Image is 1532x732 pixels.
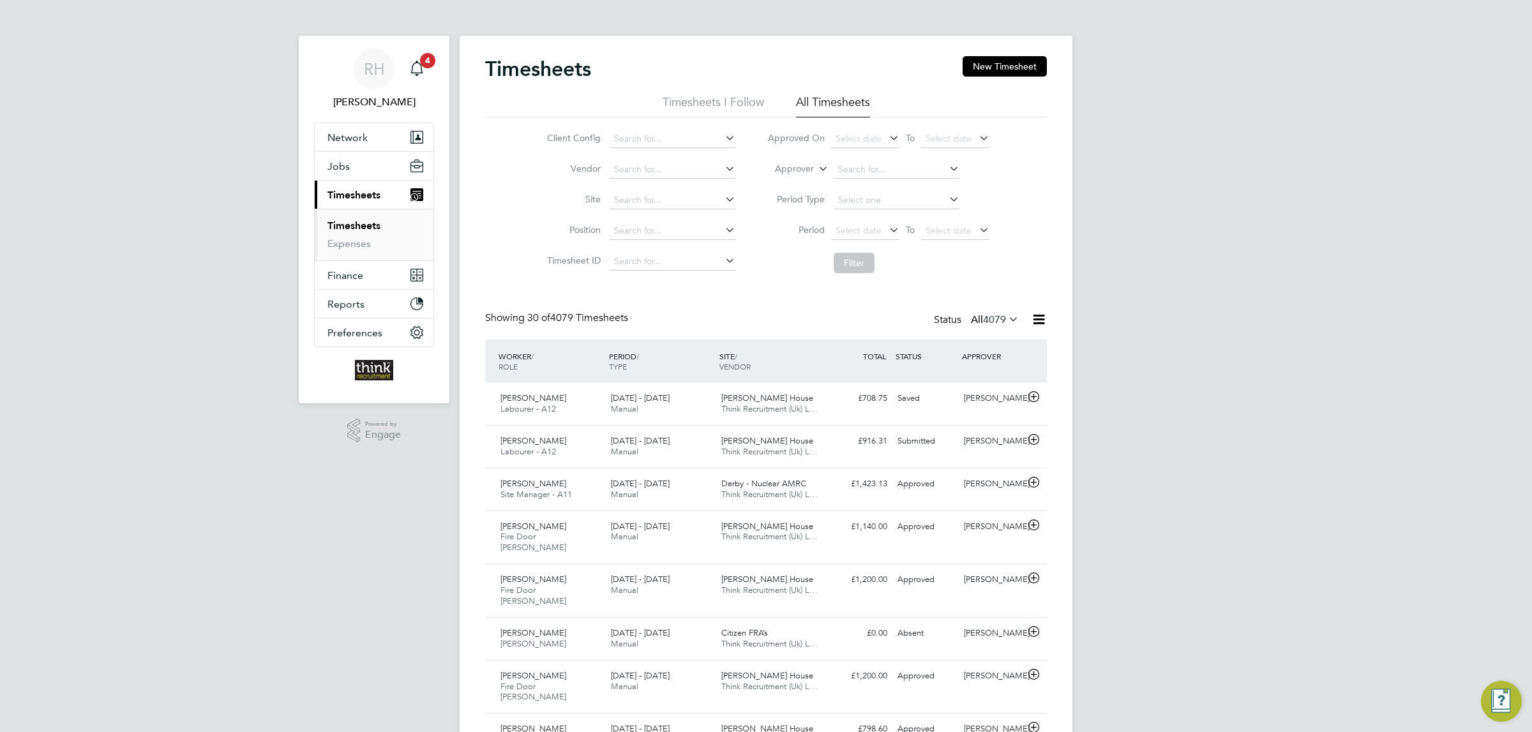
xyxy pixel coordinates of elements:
span: Manual [611,585,638,595]
span: Powered by [365,419,401,429]
span: Citizen FRA’s [721,627,768,638]
span: Jobs [327,160,350,172]
span: Fire Door [PERSON_NAME] [500,681,566,703]
div: Absent [892,623,959,644]
span: Roxanne Hayes [314,94,434,110]
div: Saved [892,388,959,409]
div: Status [934,311,1021,329]
span: [DATE] - [DATE] [611,435,670,446]
span: Think Recruitment (Uk) L… [721,681,818,692]
span: Manual [611,638,638,649]
span: 4079 Timesheets [527,311,628,324]
span: / [735,351,737,361]
span: [PERSON_NAME] House [721,670,813,681]
label: Approver [756,163,814,176]
span: Think Recruitment (Uk) L… [721,638,818,649]
a: Timesheets [327,220,380,232]
a: Go to home page [314,360,434,380]
div: Approved [892,474,959,495]
label: Period Type [767,193,825,205]
div: Approved [892,569,959,590]
div: APPROVER [959,345,1025,368]
span: Fire Door [PERSON_NAME] [500,585,566,606]
span: To [902,221,919,238]
label: Period [767,224,825,235]
span: Select date [926,225,972,236]
span: Derby - Nuclear AMRC [721,478,806,489]
button: Filter [834,253,875,273]
h2: Timesheets [485,56,591,82]
img: thinkrecruitment-logo-retina.png [355,360,393,380]
div: STATUS [892,345,959,368]
span: [PERSON_NAME] [500,638,566,649]
div: £916.31 [826,431,892,452]
span: Select date [926,133,972,144]
span: Manual [611,681,638,692]
div: Submitted [892,431,959,452]
span: Site Manager - A11 [500,489,572,500]
label: Vendor [543,163,601,174]
div: [PERSON_NAME] [959,474,1025,495]
span: [PERSON_NAME] [500,392,566,403]
span: Finance [327,269,363,281]
label: Approved On [767,132,825,144]
li: Timesheets I Follow [663,94,764,117]
div: [PERSON_NAME] [959,666,1025,687]
div: £0.00 [826,623,892,644]
span: / [636,351,639,361]
a: 4 [404,49,430,89]
a: Expenses [327,237,371,250]
span: Think Recruitment (Uk) L… [721,585,818,595]
span: [DATE] - [DATE] [611,627,670,638]
div: £1,140.00 [826,516,892,537]
span: [DATE] - [DATE] [611,478,670,489]
span: RH [364,61,385,77]
span: [PERSON_NAME] House [721,392,813,403]
span: Think Recruitment (Uk) L… [721,446,818,457]
input: Search for... [610,130,735,148]
span: [PERSON_NAME] [500,670,566,681]
input: Search for... [610,222,735,240]
span: Think Recruitment (Uk) L… [721,403,818,414]
span: [PERSON_NAME] [500,627,566,638]
button: Reports [315,290,433,318]
div: [PERSON_NAME] [959,569,1025,590]
span: Preferences [327,327,382,339]
span: VENDOR [719,361,751,371]
li: All Timesheets [796,94,870,117]
label: All [971,313,1019,326]
span: 4079 [983,313,1006,326]
span: TOTAL [863,351,886,361]
span: Engage [365,429,401,440]
span: Select date [836,133,882,144]
span: Reports [327,298,364,310]
input: Search for... [610,161,735,179]
div: [PERSON_NAME] [959,431,1025,452]
span: [PERSON_NAME] House [721,574,813,585]
button: Timesheets [315,181,433,209]
input: Select one [834,191,959,209]
span: [PERSON_NAME] [500,435,566,446]
div: Timesheets [315,209,433,260]
span: To [902,130,919,146]
span: [DATE] - [DATE] [611,574,670,585]
span: Timesheets [327,189,380,201]
div: Approved [892,516,959,537]
nav: Main navigation [299,36,449,403]
label: Position [543,224,601,235]
span: Think Recruitment (Uk) L… [721,489,818,500]
div: WORKER [495,345,606,378]
div: £1,200.00 [826,569,892,590]
button: Network [315,123,433,151]
span: Manual [611,489,638,500]
div: Approved [892,666,959,687]
span: [PERSON_NAME] House [721,521,813,532]
button: Engage Resource Center [1481,681,1522,722]
span: Fire Door [PERSON_NAME] [500,531,566,553]
button: New Timesheet [963,56,1047,77]
span: Manual [611,446,638,457]
span: Manual [611,531,638,542]
span: Think Recruitment (Uk) L… [721,531,818,542]
input: Search for... [834,161,959,179]
button: Jobs [315,152,433,180]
